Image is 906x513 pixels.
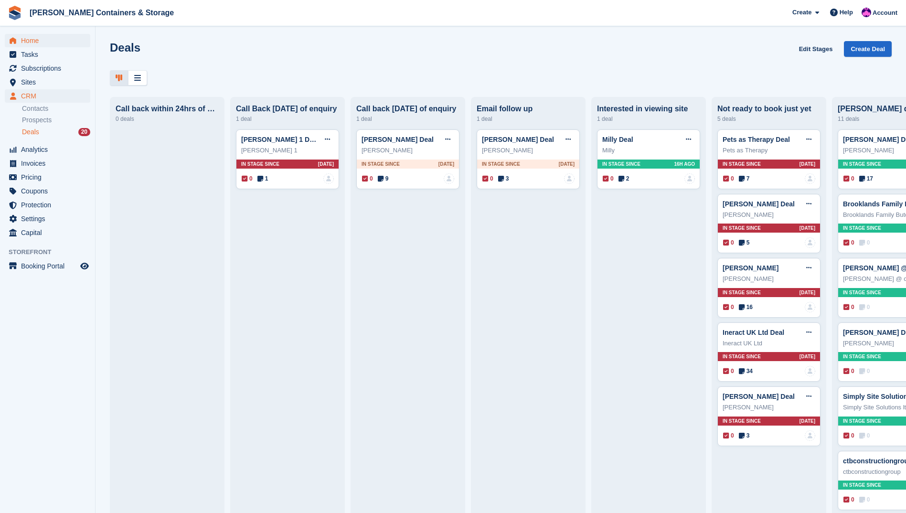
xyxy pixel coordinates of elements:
[717,113,821,125] div: 5 deals
[723,417,761,425] span: In stage since
[859,174,873,183] span: 17
[498,174,509,183] span: 3
[859,367,870,375] span: 0
[723,367,734,375] span: 0
[482,160,520,168] span: In stage since
[805,430,815,441] img: deal-assignee-blank
[21,89,78,103] span: CRM
[840,8,853,17] span: Help
[477,105,580,113] div: Email follow up
[674,160,695,168] span: 16H AGO
[323,173,334,184] img: deal-assignee-blank
[859,238,870,247] span: 0
[859,303,870,311] span: 0
[482,146,575,155] div: [PERSON_NAME]
[843,417,881,425] span: In stage since
[843,160,881,168] span: In stage since
[5,89,90,103] a: menu
[618,174,629,183] span: 2
[362,174,373,183] span: 0
[5,226,90,239] a: menu
[717,105,821,113] div: Not ready to book just yet
[241,146,334,155] div: [PERSON_NAME] 1
[843,367,854,375] span: 0
[843,353,881,360] span: In stage since
[805,173,815,184] a: deal-assignee-blank
[241,160,279,168] span: In stage since
[723,146,815,155] div: Pets as Therapy
[805,302,815,312] img: deal-assignee-blank
[859,431,870,440] span: 0
[739,431,750,440] span: 3
[792,8,811,17] span: Create
[602,136,633,143] a: Milly Deal
[723,136,790,143] a: Pets as Therapy Deal
[723,174,734,183] span: 0
[482,174,493,183] span: 0
[723,274,815,284] div: [PERSON_NAME]
[236,105,339,113] div: Call Back [DATE] of enquiry
[318,160,334,168] span: [DATE]
[362,136,434,143] a: [PERSON_NAME] Deal
[78,128,90,136] div: 20
[79,260,90,272] a: Preview store
[723,393,795,400] a: [PERSON_NAME] Deal
[21,48,78,61] span: Tasks
[5,34,90,47] a: menu
[805,237,815,248] img: deal-assignee-blank
[739,303,753,311] span: 16
[799,353,815,360] span: [DATE]
[684,173,695,184] a: deal-assignee-blank
[559,160,575,168] span: [DATE]
[739,238,750,247] span: 5
[5,143,90,156] a: menu
[21,259,78,273] span: Booking Portal
[723,224,761,232] span: In stage since
[723,353,761,360] span: In stage since
[362,160,400,168] span: In stage since
[5,75,90,89] a: menu
[723,264,778,272] a: [PERSON_NAME]
[21,198,78,212] span: Protection
[843,431,854,440] span: 0
[5,198,90,212] a: menu
[739,367,753,375] span: 34
[564,173,575,184] img: deal-assignee-blank
[21,62,78,75] span: Subscriptions
[236,113,339,125] div: 1 deal
[723,238,734,247] span: 0
[597,105,700,113] div: Interested in viewing site
[873,8,897,18] span: Account
[799,160,815,168] span: [DATE]
[723,303,734,311] span: 0
[477,113,580,125] div: 1 deal
[5,62,90,75] a: menu
[603,174,614,183] span: 0
[22,128,39,137] span: Deals
[5,157,90,170] a: menu
[22,104,90,113] a: Contacts
[723,200,795,208] a: [PERSON_NAME] Deal
[5,212,90,225] a: menu
[723,431,734,440] span: 0
[21,226,78,239] span: Capital
[21,212,78,225] span: Settings
[362,146,454,155] div: [PERSON_NAME]
[805,366,815,376] img: deal-assignee-blank
[110,41,140,54] h1: Deals
[444,173,454,184] img: deal-assignee-blank
[22,127,90,137] a: Deals 20
[22,116,52,125] span: Prospects
[356,105,459,113] div: Call back [DATE] of enquiry
[862,8,871,17] img: Nathan Edwards
[799,289,815,296] span: [DATE]
[602,160,640,168] span: In stage since
[843,303,854,311] span: 0
[5,259,90,273] a: menu
[843,174,854,183] span: 0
